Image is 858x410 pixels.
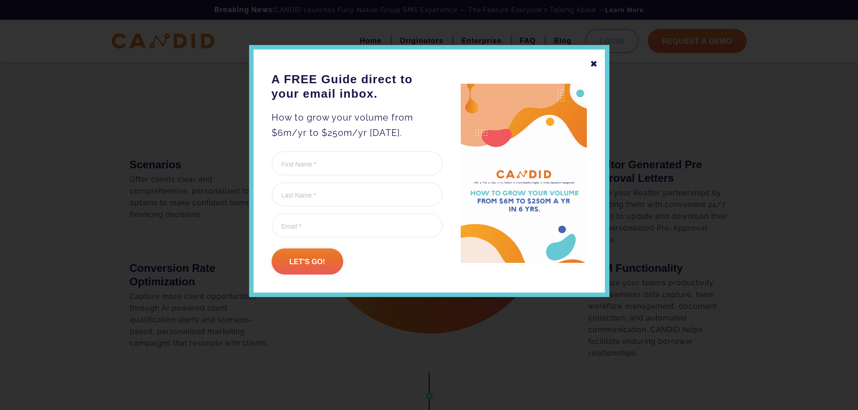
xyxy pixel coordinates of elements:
div: ✖ [590,56,598,72]
input: Let's go! [272,248,343,275]
input: First Name * [272,151,443,176]
input: Last Name * [272,182,443,207]
h3: A FREE Guide direct to your email inbox. [272,72,443,101]
img: A FREE Guide direct to your email inbox. [461,84,587,263]
input: Email * [272,213,443,238]
p: How to grow your volume from $6m/yr to $250m/yr [DATE]. [272,110,443,140]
